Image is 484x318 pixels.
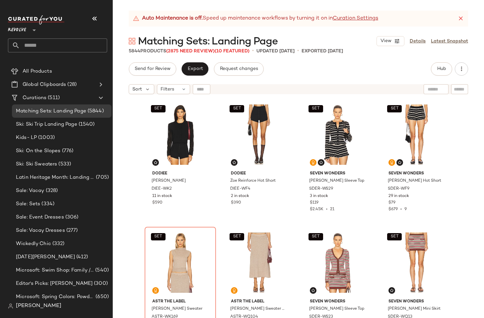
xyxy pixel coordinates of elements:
[16,253,75,261] span: [DATE][PERSON_NAME]
[388,200,395,206] span: $79
[181,62,208,76] button: Export
[233,106,241,111] span: SET
[231,171,287,177] span: Dodiee
[311,288,315,292] img: svg%3e
[152,186,172,192] span: DIEE-WK2
[16,293,94,301] span: Microsoft: Spring Colors: Powder Pink
[311,160,315,164] img: svg%3e
[134,66,171,72] span: Send for Review
[37,134,55,142] span: (1003)
[94,293,109,301] span: (650)
[431,62,452,76] button: Hub
[387,233,402,240] button: SET
[16,134,37,142] span: Kids- LP
[133,15,378,23] div: Speed up maintenance workflows by turning it on in
[388,178,441,184] span: [PERSON_NAME] Hot Short
[23,68,52,75] span: All Products
[138,35,278,48] span: Matching Sets: Landing Page
[387,105,402,112] button: SET
[309,178,364,184] span: [PERSON_NAME] Sleeve Top
[252,47,254,55] span: •
[388,207,398,212] span: $679
[142,15,203,23] strong: Auto Maintenance is off.
[398,207,404,212] span: •
[152,200,163,206] span: $590
[8,15,64,25] img: cfy_white_logo.C9jOOHJF.svg
[16,187,44,195] span: Sale: Vacay
[16,160,57,168] span: Ski: Ski Sweaters
[230,178,276,184] span: Zoe Reinforce Hot Short
[75,253,88,261] span: (412)
[398,160,402,164] img: svg%3e
[230,186,250,192] span: DIEE-WF4
[16,240,51,248] span: Wickedly Chic
[94,267,109,274] span: (540)
[95,174,109,181] span: (705)
[220,66,258,72] span: Request changes
[310,171,366,177] span: SEVEN WONDERS
[215,49,249,54] span: (10 Featured)
[437,66,446,72] span: Hub
[305,229,371,296] img: SDER-WS23_V1.jpg
[187,66,203,72] span: Export
[333,15,378,23] a: Curation Settings
[226,101,292,168] img: DIEE-WF4_V1.jpg
[404,207,407,212] span: 9
[302,48,343,55] p: Exported [DATE]
[431,38,468,45] a: Latest Snapshot
[310,207,323,212] span: $2.45K
[161,86,174,93] span: Filters
[226,229,292,296] img: ASTR-WQ104_V1.jpg
[319,160,323,164] img: svg%3e
[230,306,286,312] span: [PERSON_NAME] Sweater Skirt
[383,229,450,296] img: SDER-WQ13_V1.jpg
[23,81,66,89] span: Global Clipboards
[61,147,74,155] span: (776)
[64,214,79,221] span: (306)
[147,101,214,168] img: DIEE-WK2_V1.jpg
[44,187,58,195] span: (328)
[231,200,241,206] span: $390
[233,234,241,239] span: SET
[388,193,409,199] span: 29 in stock
[310,299,366,305] span: SEVEN WONDERS
[151,105,166,112] button: SET
[16,121,77,128] span: Ski: Ski Trip Landing Page
[214,62,264,76] button: Request changes
[152,299,208,305] span: ASTR the Label
[66,81,77,89] span: (28)
[309,306,364,312] span: [PERSON_NAME] Sleeve Top
[51,240,65,248] span: (332)
[388,186,409,192] span: SDER-WF9
[230,105,244,112] button: SET
[232,160,236,164] img: svg%3e
[383,101,450,168] img: SDER-WF9_V1.jpg
[16,147,61,155] span: Ski: On the Slopes
[152,171,208,177] span: Dodiee
[311,234,320,239] span: SET
[16,174,95,181] span: Latin Heritage Month: Landing Page
[129,38,135,44] img: svg%3e
[230,233,244,240] button: SET
[65,227,78,234] span: (277)
[390,106,399,111] span: SET
[154,160,158,164] img: svg%3e
[380,38,391,44] span: View
[154,288,158,292] img: svg%3e
[154,106,162,111] span: SET
[330,207,334,212] span: 21
[151,233,166,240] button: SET
[16,107,86,115] span: Matching Sets: Landing Page
[16,227,65,234] span: Sale: Vacay Dresses
[309,233,323,240] button: SET
[390,160,394,164] img: svg%3e
[129,49,140,54] span: 5844
[152,193,172,199] span: 11 in stock
[16,200,40,208] span: Sale: Sets
[311,106,320,111] span: SET
[309,105,323,112] button: SET
[309,186,333,192] span: SDER-WS29
[23,94,46,102] span: Curations
[388,299,445,305] span: SEVEN WONDERS
[93,280,108,287] span: (300)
